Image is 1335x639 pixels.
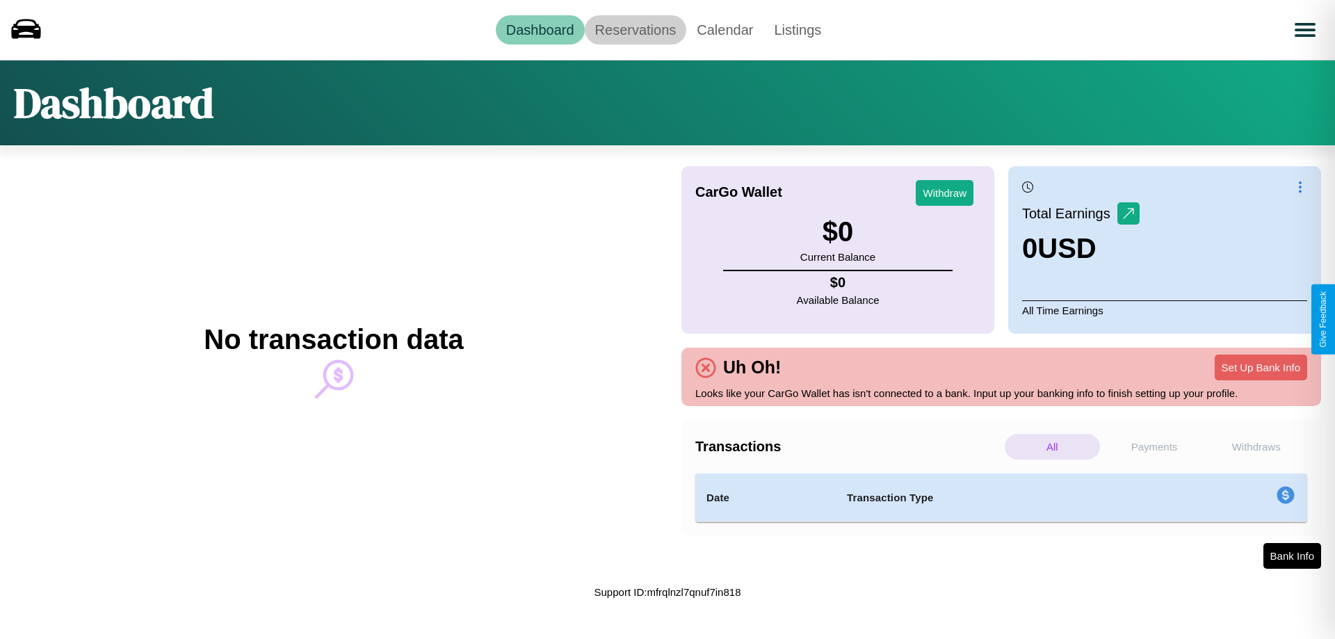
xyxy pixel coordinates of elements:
button: Withdraw [916,180,973,206]
h4: CarGo Wallet [695,184,782,200]
p: Support ID: mfrqlnzl7qnuf7in818 [594,583,741,601]
table: simple table [695,474,1307,522]
div: Give Feedback [1318,291,1328,348]
h3: 0 USD [1022,233,1140,264]
p: All [1005,434,1100,460]
p: All Time Earnings [1022,300,1307,320]
h4: Transactions [695,439,1001,455]
h4: Transaction Type [847,490,1163,506]
a: Listings [763,15,832,45]
button: Bank Info [1263,543,1321,569]
p: Withdraws [1208,434,1304,460]
p: Payments [1107,434,1202,460]
p: Total Earnings [1022,201,1117,226]
p: Looks like your CarGo Wallet has isn't connected to a bank. Input up your banking info to finish ... [695,384,1307,403]
h3: $ 0 [800,216,875,248]
h4: Uh Oh! [716,357,788,378]
h1: Dashboard [14,74,213,131]
h4: $ 0 [797,275,880,291]
p: Available Balance [797,291,880,309]
a: Calendar [686,15,763,45]
button: Open menu [1286,10,1325,49]
h4: Date [706,490,825,506]
p: Current Balance [800,248,875,266]
a: Dashboard [496,15,585,45]
a: Reservations [585,15,687,45]
button: Set Up Bank Info [1215,355,1307,380]
h2: No transaction data [204,324,463,355]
